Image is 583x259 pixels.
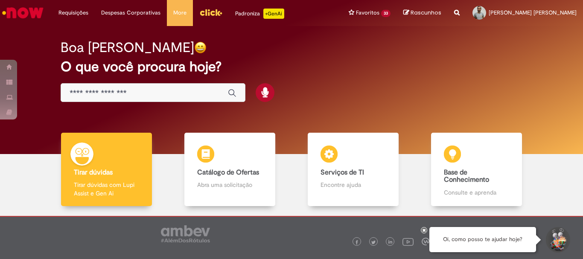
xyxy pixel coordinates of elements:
[422,238,429,245] img: logo_footer_workplace.png
[489,9,577,16] span: [PERSON_NAME] [PERSON_NAME]
[161,225,210,242] img: logo_footer_ambev_rotulo_gray.png
[403,9,441,17] a: Rascunhos
[321,180,385,189] p: Encontre ajuda
[371,240,376,244] img: logo_footer_twitter.png
[58,9,88,17] span: Requisições
[101,9,160,17] span: Despesas Corporativas
[291,133,415,207] a: Serviços de TI Encontre ajuda
[402,236,414,247] img: logo_footer_youtube.png
[444,168,489,184] b: Base de Conhecimento
[235,9,284,19] div: Padroniza
[197,180,262,189] p: Abra uma solicitação
[197,168,259,177] b: Catálogo de Ofertas
[545,227,570,253] button: Iniciar Conversa de Suporte
[429,227,536,252] div: Oi, como posso te ajudar hoje?
[355,240,359,244] img: logo_footer_facebook.png
[74,168,113,177] b: Tirar dúvidas
[1,4,45,21] img: ServiceNow
[388,240,393,245] img: logo_footer_linkedin.png
[168,133,291,207] a: Catálogo de Ofertas Abra uma solicitação
[411,9,441,17] span: Rascunhos
[199,6,222,19] img: click_logo_yellow_360x200.png
[381,10,391,17] span: 33
[61,40,194,55] h2: Boa [PERSON_NAME]
[74,180,139,198] p: Tirar dúvidas com Lupi Assist e Gen Ai
[194,41,207,54] img: happy-face.png
[356,9,379,17] span: Favoritos
[61,59,522,74] h2: O que você procura hoje?
[321,168,364,177] b: Serviços de TI
[444,188,509,197] p: Consulte e aprenda
[263,9,284,19] p: +GenAi
[45,133,168,207] a: Tirar dúvidas Tirar dúvidas com Lupi Assist e Gen Ai
[415,133,538,207] a: Base de Conhecimento Consulte e aprenda
[173,9,187,17] span: More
